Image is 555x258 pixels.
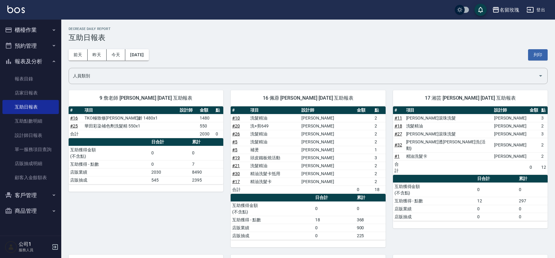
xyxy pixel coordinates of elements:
span: 16 佩蓉 [PERSON_NAME] [DATE] 互助報表 [238,95,378,101]
a: #32 [395,142,402,147]
td: 12 [540,160,548,175]
td: 0 [355,201,386,216]
a: 店販抽成明細 [2,157,59,171]
td: 2 [373,162,385,170]
th: # [231,106,249,114]
a: #10 [232,116,240,120]
td: 0 [528,160,540,175]
button: 商品管理 [2,203,59,219]
td: [PERSON_NAME]滾珠洗髮 [405,114,493,122]
td: 互助獲得金額 (不含點) [231,201,314,216]
td: 2 [373,138,385,146]
th: 點 [373,106,385,114]
div: 名留玫瑰 [500,6,519,14]
td: [PERSON_NAME]滾珠洗髮 [405,130,493,138]
td: 合計 [69,130,83,138]
h2: Decrease Daily Report [69,27,548,31]
th: 累計 [355,194,386,202]
a: #25 [70,123,78,128]
td: 2 [373,122,385,130]
td: 2 [540,152,548,160]
td: 0 [150,146,191,160]
td: 18 [373,186,385,193]
th: 日合計 [150,138,191,146]
td: 互助獲得 - 點數 [231,216,314,224]
td: 3 [540,114,548,122]
th: 金額 [528,106,540,114]
td: 2395 [191,176,223,184]
td: [PERSON_NAME] [300,130,355,138]
td: 洗髮精油 [249,138,300,146]
button: 今天 [107,49,126,61]
td: 0 [517,182,548,197]
td: [PERSON_NAME] [493,152,528,160]
td: [PERSON_NAME] [300,162,355,170]
td: 545 [150,176,191,184]
th: 點 [214,106,223,114]
td: 7 [191,160,223,168]
button: 昨天 [88,49,107,61]
table: a dense table [231,194,385,240]
td: 華田彩染補色劑洗髮精 550x1 [83,122,178,130]
td: 18 [314,216,355,224]
th: 金額 [355,106,373,114]
td: 0 [517,213,548,221]
td: 店販抽成 [393,213,476,221]
a: #20 [232,123,240,128]
td: 合計 [393,160,405,175]
td: 洗髮精油 [249,114,300,122]
td: 2 [373,114,385,122]
th: 設計師 [493,106,528,114]
th: 日合計 [314,194,355,202]
td: 0 [314,224,355,232]
td: 1480 [198,114,214,122]
table: a dense table [231,106,385,194]
th: 項目 [83,106,178,114]
table: a dense table [69,106,223,138]
td: [PERSON_NAME] [300,122,355,130]
button: 前天 [69,49,88,61]
td: 0 [150,160,191,168]
img: Logo [7,6,25,13]
td: 0 [476,213,517,221]
a: #27 [395,131,402,136]
th: 累計 [191,138,223,146]
h5: 公司1 [19,241,50,247]
td: [PERSON_NAME] [300,170,355,178]
td: [PERSON_NAME] [300,178,355,186]
button: 登出 [524,4,548,16]
button: save [474,4,487,16]
td: 2030 [150,168,191,176]
td: 2030 [198,130,214,138]
td: 頭皮鐵板燒活動 [249,154,300,162]
button: 櫃檯作業 [2,22,59,38]
td: 互助獲得金額 (不含點) [69,146,150,160]
a: #18 [395,123,402,128]
td: 1 [373,146,385,154]
td: TKO極致修[PERSON_NAME]齡 1480x1 [83,114,178,122]
td: 精油洗髮卡 [249,178,300,186]
a: #5 [232,139,237,144]
td: [PERSON_NAME] [300,146,355,154]
td: 2 [373,170,385,178]
table: a dense table [393,175,548,221]
a: 報表目錄 [2,72,59,86]
th: 項目 [249,106,300,114]
td: 900 [355,224,386,232]
td: 2 [373,130,385,138]
td: [PERSON_NAME] [493,138,528,152]
a: #21 [232,163,240,168]
a: #11 [395,116,402,120]
td: [PERSON_NAME] [493,122,528,130]
a: 互助點數明細 [2,114,59,128]
td: 0 [214,130,223,138]
span: 9 詹老師 [PERSON_NAME] [DATE] 互助報表 [76,95,216,101]
a: #30 [232,171,240,176]
td: 店販抽成 [231,232,314,240]
td: 3 [373,154,385,162]
td: 0 [476,182,517,197]
td: 洗+剪649 [249,122,300,130]
th: 日合計 [476,175,517,183]
td: [PERSON_NAME] [300,154,355,162]
td: 8490 [191,168,223,176]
